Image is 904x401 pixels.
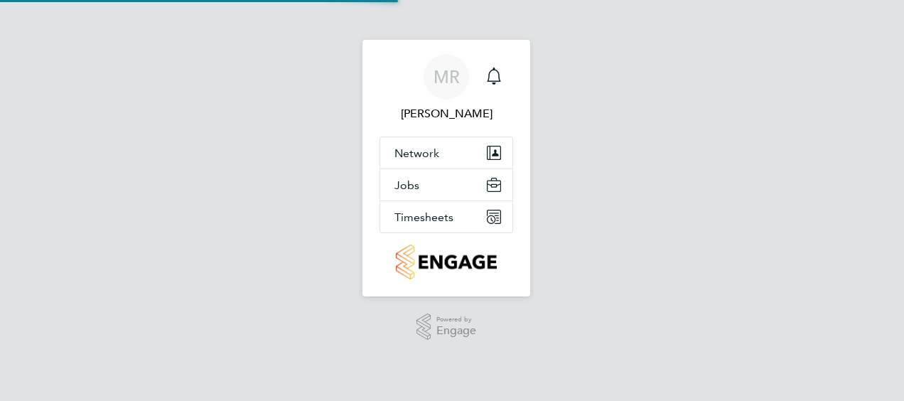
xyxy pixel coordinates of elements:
button: Network [380,137,512,169]
a: Powered byEngage [416,314,477,341]
span: Jobs [394,178,419,192]
span: Network [394,146,439,160]
span: Timesheets [394,210,453,224]
span: MR [434,68,460,86]
span: Powered by [436,314,476,326]
span: Engage [436,325,476,337]
a: MR[PERSON_NAME] [380,54,513,122]
a: Go to home page [380,245,513,279]
nav: Main navigation [362,40,530,296]
span: Mark Reece [380,105,513,122]
img: countryside-properties-logo-retina.png [396,245,496,279]
button: Jobs [380,169,512,200]
button: Timesheets [380,201,512,232]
